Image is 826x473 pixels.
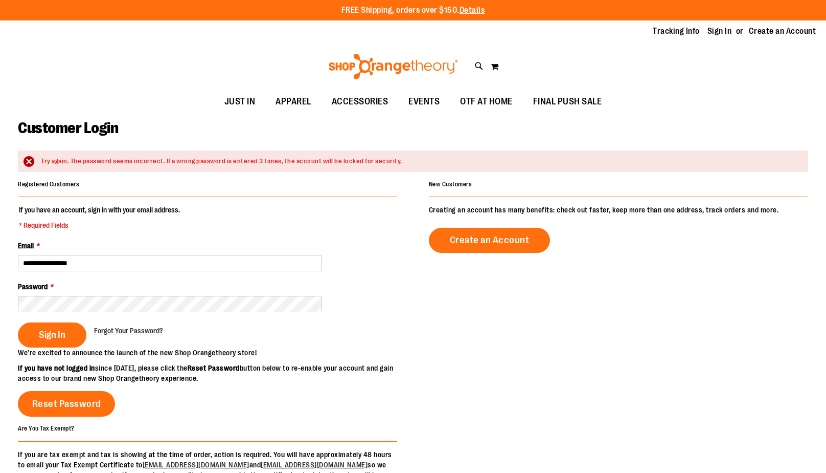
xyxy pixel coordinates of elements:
span: Password [18,283,48,291]
strong: Registered Customers [18,181,79,188]
p: We’re excited to announce the launch of the new Shop Orangetheory store! [18,348,413,358]
a: [EMAIL_ADDRESS][DOMAIN_NAME] [143,461,249,469]
span: FINAL PUSH SALE [533,90,602,113]
a: EVENTS [398,90,450,114]
strong: If you have not logged in [18,364,95,372]
a: Forgot Your Password? [94,326,163,336]
strong: Are You Tax Exempt? [18,425,75,432]
span: Reset Password [32,398,101,410]
span: EVENTS [408,90,440,113]
a: Tracking Info [653,26,700,37]
legend: If you have an account, sign in with your email address. [18,205,181,230]
a: JUST IN [214,90,266,114]
span: ACCESSORIES [332,90,388,113]
a: FINAL PUSH SALE [523,90,612,114]
span: * Required Fields [19,220,180,230]
a: APPAREL [265,90,322,114]
button: Sign In [18,322,86,348]
strong: New Customers [429,181,472,188]
span: Forgot Your Password? [94,327,163,335]
a: OTF AT HOME [450,90,523,114]
a: [EMAIL_ADDRESS][DOMAIN_NAME] [261,461,368,469]
a: ACCESSORIES [322,90,399,114]
span: OTF AT HOME [460,90,513,113]
span: Create an Account [450,234,530,246]
span: Customer Login [18,119,118,137]
a: Create an Account [749,26,816,37]
strong: Reset Password [188,364,240,372]
span: Sign In [39,329,65,340]
a: Details [460,6,485,15]
span: Email [18,242,34,250]
a: Sign In [707,26,732,37]
div: Try again. The password seems incorrect. If a wrong password is entered 3 times, the account will... [41,157,798,166]
p: FREE Shipping, orders over $150. [341,5,485,16]
p: since [DATE], please click the button below to re-enable your account and gain access to our bran... [18,363,413,383]
span: APPAREL [276,90,311,113]
img: Shop Orangetheory [327,54,460,79]
a: Create an Account [429,228,550,253]
a: Reset Password [18,391,115,417]
span: JUST IN [224,90,256,113]
p: Creating an account has many benefits: check out faster, keep more than one address, track orders... [429,205,808,215]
